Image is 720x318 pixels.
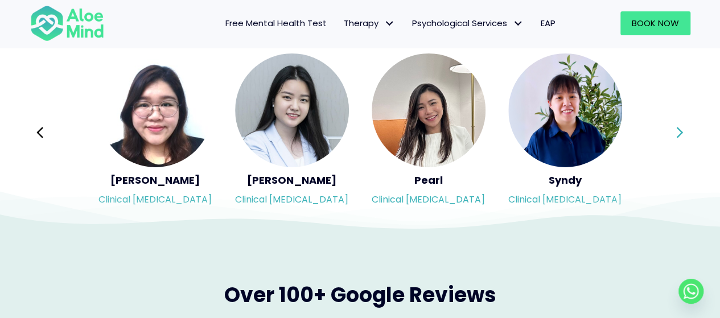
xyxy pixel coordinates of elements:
span: EAP [541,17,556,29]
img: <h5>Syndy</h5><p>Clinical psychologist</p> [508,53,622,167]
span: Over 100+ Google Reviews [224,280,496,309]
div: Slide 12 of 3 [98,52,212,213]
a: <h5>Pearl</h5><p>Clinical psychologist</p> PearlClinical [MEDICAL_DATA] [372,53,486,212]
span: Psychological Services: submenu [510,15,526,32]
span: Book Now [632,17,679,29]
a: <h5>Wei Shan</h5><p>Clinical psychologist</p> [PERSON_NAME]Clinical [MEDICAL_DATA] [98,53,212,212]
h5: [PERSON_NAME] [235,173,349,187]
img: Aloe mind Logo [30,5,104,42]
a: Psychological ServicesPsychological Services: submenu [404,11,532,35]
a: Book Now [620,11,690,35]
h5: Syndy [508,173,622,187]
a: EAP [532,11,564,35]
a: <h5>Syndy</h5><p>Clinical psychologist</p> SyndyClinical [MEDICAL_DATA] [508,53,622,212]
a: <h5>Yen Li</h5><p>Clinical psychologist</p> [PERSON_NAME]Clinical [MEDICAL_DATA] [235,53,349,212]
div: Slide 13 of 3 [235,52,349,213]
img: <h5>Yen Li</h5><p>Clinical psychologist</p> [235,53,349,167]
span: Free Mental Health Test [225,17,327,29]
h5: [PERSON_NAME] [98,173,212,187]
img: <h5>Pearl</h5><p>Clinical psychologist</p> [372,53,486,167]
img: <h5>Wei Shan</h5><p>Clinical psychologist</p> [98,53,212,167]
span: Therapy: submenu [381,15,398,32]
div: Slide 14 of 3 [372,52,486,213]
span: Therapy [344,17,395,29]
a: TherapyTherapy: submenu [335,11,404,35]
div: Slide 15 of 3 [508,52,622,213]
h5: Pearl [372,173,486,187]
nav: Menu [119,11,564,35]
a: Free Mental Health Test [217,11,335,35]
a: Whatsapp [678,279,703,304]
span: Psychological Services [412,17,524,29]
